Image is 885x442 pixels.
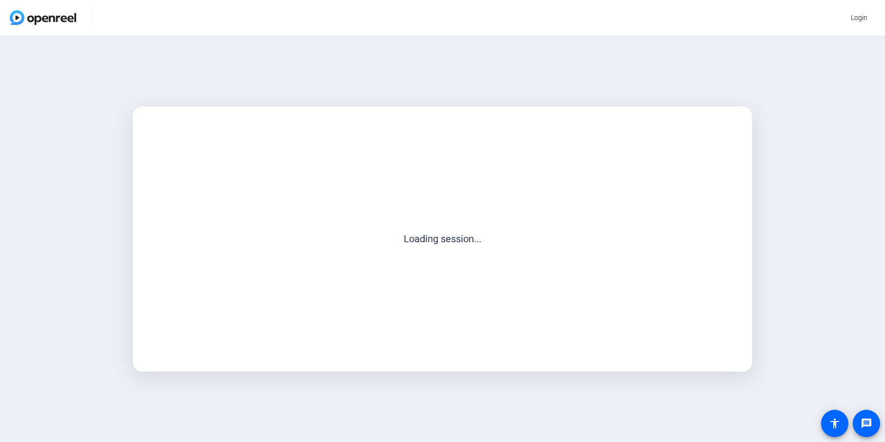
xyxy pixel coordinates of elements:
[154,232,731,246] p: Loading session...
[851,13,867,23] span: Login
[10,10,76,25] img: OpenReel logo
[843,9,875,26] button: Login
[861,418,872,429] mat-icon: message
[829,418,841,429] mat-icon: accessibility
